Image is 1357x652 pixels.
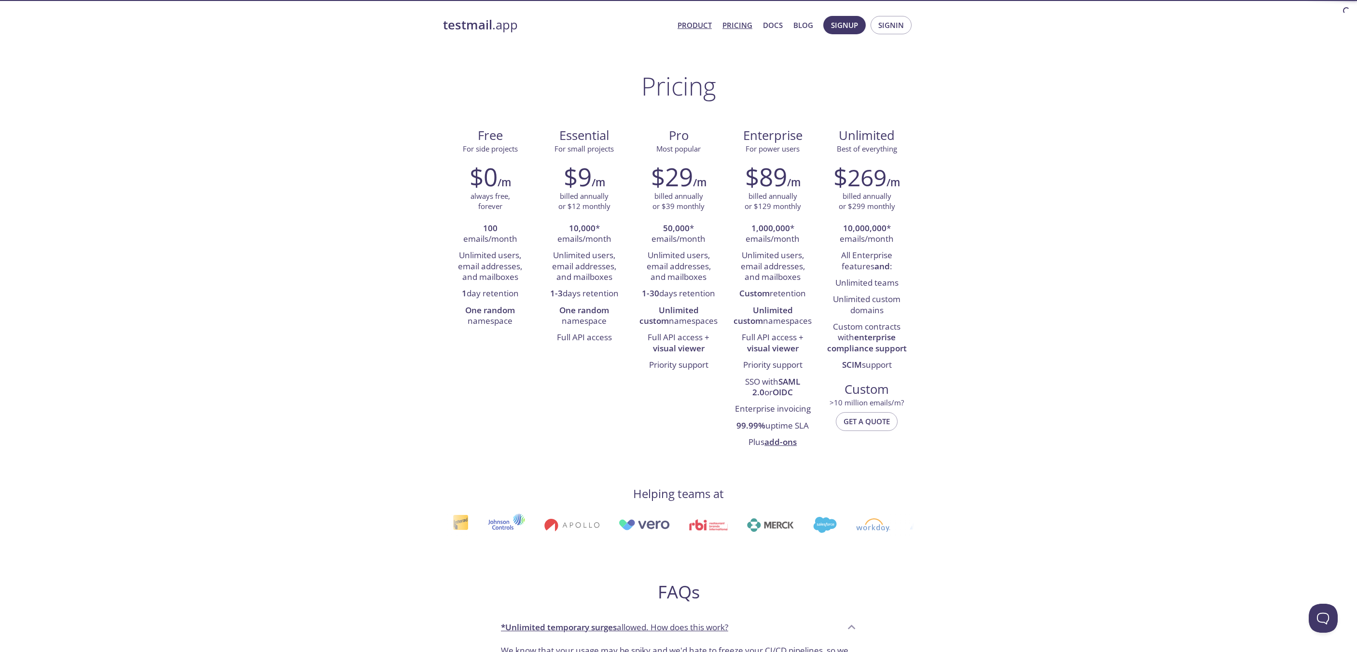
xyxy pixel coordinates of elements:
span: Get a quote [844,415,890,428]
h2: $89 [745,162,787,191]
h6: /m [787,174,801,191]
span: Custom [828,381,906,398]
strong: Unlimited custom [639,305,699,326]
button: Signup [823,16,866,34]
li: Plus [733,434,813,451]
h6: /m [693,174,706,191]
li: days retention [638,286,718,302]
p: allowed. How does this work? [501,621,728,634]
img: rbi [680,519,720,530]
strong: SCIM [842,359,862,370]
img: workday [847,518,882,532]
h2: $29 [651,162,693,191]
strong: 10,000 [569,222,595,234]
h4: Helping teams at [633,486,724,501]
p: always free, forever [471,191,510,212]
h2: $9 [564,162,592,191]
a: Blog [793,19,813,31]
strong: One random [465,305,515,316]
strong: 100 [483,222,498,234]
strong: 1-3 [550,288,563,299]
p: billed annually or $299 monthly [839,191,895,212]
img: salesforce [804,517,828,533]
li: Priority support [638,357,718,374]
span: For power users [746,144,800,153]
span: Essential [545,127,623,144]
span: Free [451,127,529,144]
li: Full API access + [733,330,813,357]
li: Unlimited users, email addresses, and mailboxes [544,248,624,286]
li: * emails/month [638,221,718,248]
a: Pricing [722,19,752,31]
span: 269 [847,162,886,193]
li: Custom contracts with [827,319,907,357]
li: Unlimited custom domains [827,291,907,319]
a: add-ons [764,436,797,447]
strong: SAML 2.0 [752,376,800,398]
a: Product [678,19,712,31]
span: Unlimited [839,127,895,144]
li: namespaces [638,303,718,330]
iframe: Help Scout Beacon - Open [1309,604,1338,633]
h6: /m [592,174,605,191]
li: * emails/month [827,221,907,248]
li: Unlimited users, email addresses, and mailboxes [638,248,718,286]
a: testmail.app [443,17,670,33]
p: billed annually or $129 monthly [745,191,801,212]
span: Enterprise [734,127,812,144]
strong: visual viewer [653,343,705,354]
li: support [827,357,907,374]
p: billed annually or $39 monthly [652,191,705,212]
strong: *Unlimited temporary surges [501,622,617,633]
li: * emails/month [733,221,813,248]
li: retention [733,286,813,302]
h6: /m [498,174,511,191]
strong: 10,000,000 [843,222,886,234]
div: *Unlimited temporary surgesallowed. How does this work? [493,614,864,640]
li: Unlimited users, email addresses, and mailboxes [450,248,530,286]
strong: 1 [462,288,467,299]
button: Signin [871,16,912,34]
strong: OIDC [773,387,793,398]
li: day retention [450,286,530,302]
h2: $0 [470,162,498,191]
strong: One random [559,305,609,316]
h6: /m [886,174,900,191]
strong: 1-30 [642,288,659,299]
span: For small projects [554,144,614,153]
li: SSO with or [733,374,813,402]
span: Pro [639,127,718,144]
span: > 10 million emails/m? [830,398,904,407]
strong: Custom [739,288,770,299]
li: Enterprise invoicing [733,401,813,417]
h1: Pricing [641,71,716,100]
a: Docs [763,19,783,31]
strong: 1,000,000 [751,222,790,234]
span: Most popular [656,144,701,153]
li: Unlimited teams [827,275,907,291]
li: * emails/month [544,221,624,248]
img: merck [738,518,785,532]
span: Signin [878,19,904,31]
span: For side projects [463,144,518,153]
li: Unlimited users, email addresses, and mailboxes [733,248,813,286]
span: Best of everything [837,144,897,153]
strong: 99.99% [736,420,765,431]
img: vero [610,519,661,530]
img: johnsoncontrols [479,513,516,537]
img: apollo [536,518,591,532]
button: Get a quote [836,412,898,430]
p: billed annually or $12 monthly [558,191,610,212]
li: namespaces [733,303,813,330]
h2: $ [833,162,886,191]
strong: 50,000 [663,222,690,234]
li: Full API access [544,330,624,346]
li: All Enterprise features : [827,248,907,275]
strong: testmail [443,16,492,33]
li: uptime SLA [733,418,813,434]
strong: and [874,261,890,272]
li: emails/month [450,221,530,248]
h2: FAQs [493,581,864,603]
strong: visual viewer [747,343,799,354]
li: namespace [450,303,530,330]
